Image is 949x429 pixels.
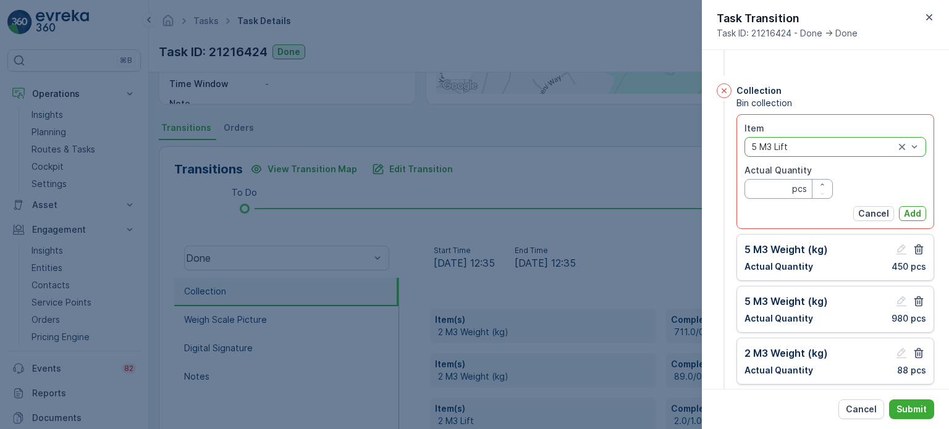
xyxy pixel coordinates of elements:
label: Item [744,123,764,133]
p: pcs [792,183,807,195]
p: Task Transition [717,10,858,27]
p: 2 M3 Weight (kg) [744,346,828,360]
p: Add [904,207,921,220]
p: Cancel [846,403,877,415]
button: Submit [889,399,934,419]
p: 980 pcs [892,312,926,325]
button: Cancel [838,399,884,419]
p: Submit [896,403,927,415]
p: 5 M3 Weight (kg) [744,294,828,309]
p: Actual Quantity [744,260,813,273]
span: Task ID: 21216424 - Done -> Done [717,27,858,40]
span: Bin collection [736,97,934,109]
p: Cancel [858,207,889,220]
button: Cancel [853,206,894,221]
p: 450 pcs [892,260,926,273]
p: 88 pcs [897,364,926,377]
label: Actual Quantity [744,165,812,175]
p: Actual Quantity [744,312,813,325]
button: Add [899,206,926,221]
p: Actual Quantity [744,364,813,377]
p: Collection [736,85,782,97]
p: 5 M3 Weight (kg) [744,242,828,257]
